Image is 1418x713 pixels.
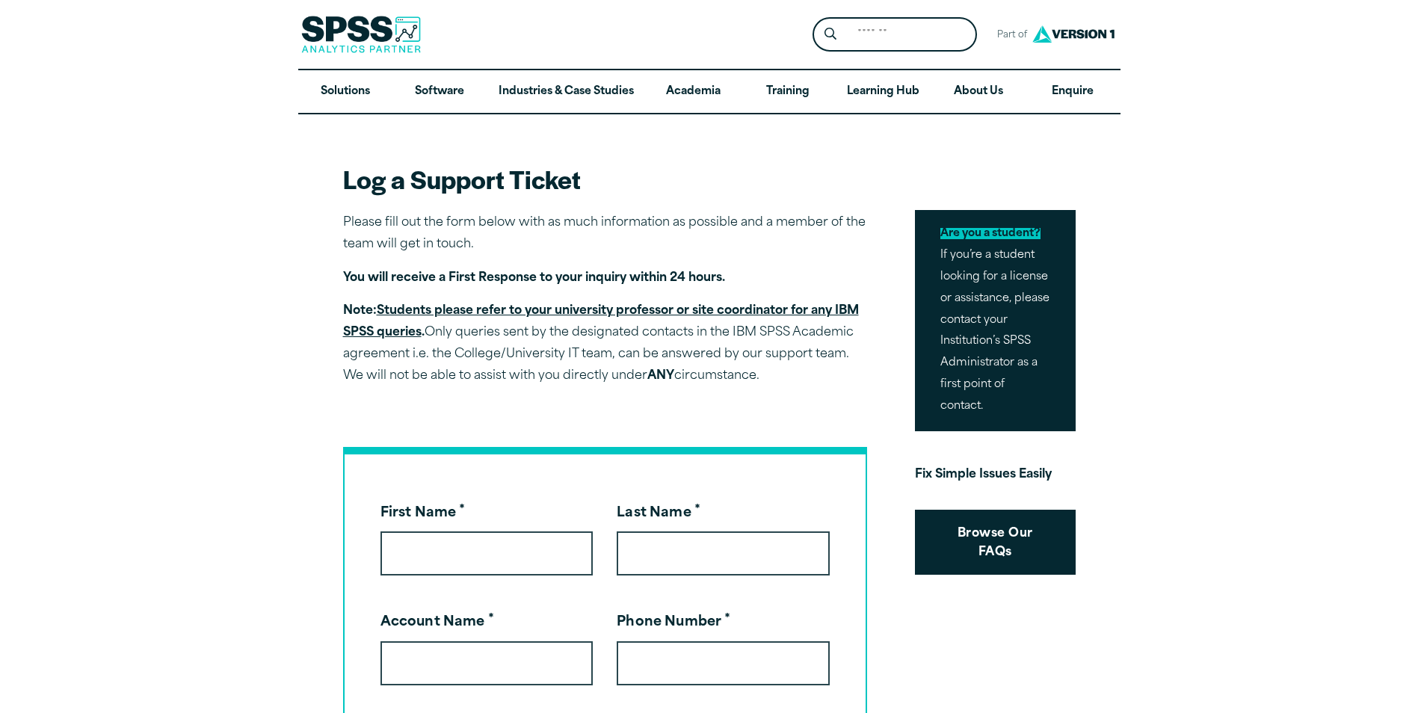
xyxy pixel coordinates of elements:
a: Enquire [1026,70,1120,114]
p: If you’re a student looking for a license or assistance, please contact your Institution’s SPSS A... [915,210,1076,430]
p: Fix Simple Issues Easily [915,464,1076,486]
p: Only queries sent by the designated contacts in the IBM SPSS Academic agreement i.e. the College/... [343,300,867,386]
strong: ANY [647,370,674,382]
form: Site Header Search Form [813,17,977,52]
img: Version1 Logo [1029,20,1118,48]
a: Training [740,70,834,114]
strong: Note: . [343,305,859,339]
p: Please fill out the form below with as much information as possible and a member of the team will... [343,212,867,256]
nav: Desktop version of site main menu [298,70,1120,114]
strong: You will receive a First Response to your inquiry within 24 hours. [343,272,725,284]
a: Software [392,70,487,114]
h2: Log a Support Ticket [343,162,867,196]
a: Learning Hub [835,70,931,114]
a: Academia [646,70,740,114]
img: SPSS Analytics Partner [301,16,421,53]
label: Last Name [617,507,700,520]
svg: Search magnifying glass icon [824,28,836,40]
span: Part of [989,25,1029,46]
a: Industries & Case Studies [487,70,646,114]
mark: Are you a student? [940,228,1041,239]
button: Search magnifying glass icon [816,21,844,49]
u: Students please refer to your university professor or site coordinator for any IBM SPSS queries [343,305,859,339]
a: Browse Our FAQs [915,510,1076,575]
label: Account Name [380,616,494,629]
label: Phone Number [617,616,730,629]
label: First Name [380,507,466,520]
a: Solutions [298,70,392,114]
a: About Us [931,70,1026,114]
